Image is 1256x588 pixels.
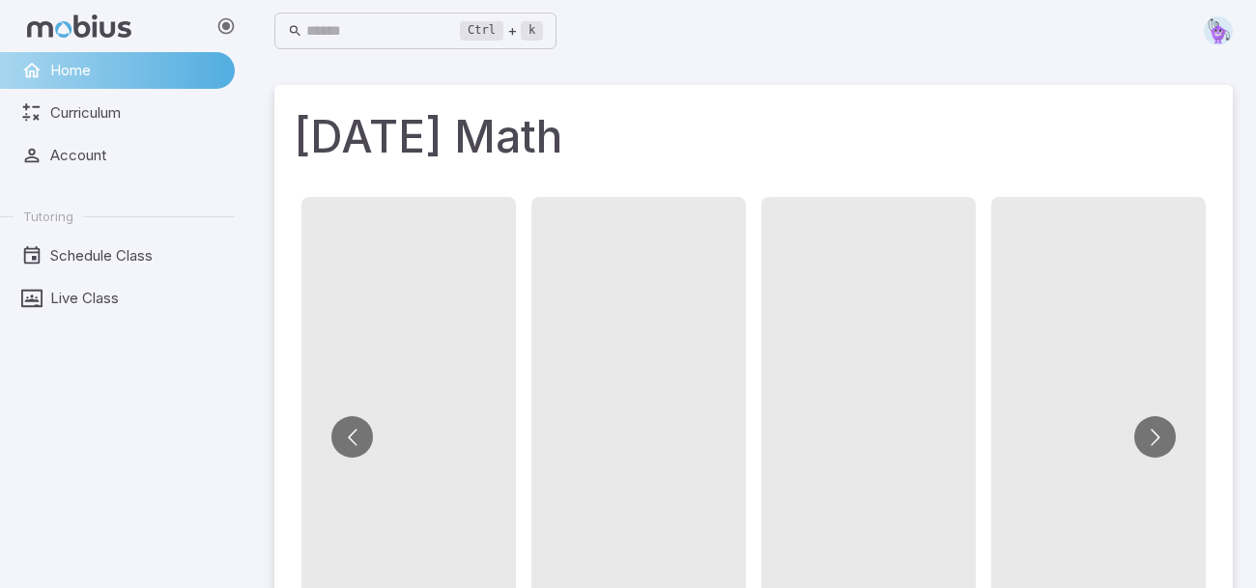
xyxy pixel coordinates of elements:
span: Account [50,145,221,166]
kbd: k [521,21,543,41]
h1: [DATE] Math [294,104,1213,170]
button: Go to next slide [1134,416,1176,458]
span: Live Class [50,288,221,309]
span: Curriculum [50,102,221,124]
kbd: Ctrl [460,21,503,41]
span: Tutoring [23,208,73,225]
span: Home [50,60,221,81]
img: pentagon.svg [1204,16,1233,45]
button: Go to previous slide [331,416,373,458]
span: Schedule Class [50,245,221,266]
div: + [460,19,543,42]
